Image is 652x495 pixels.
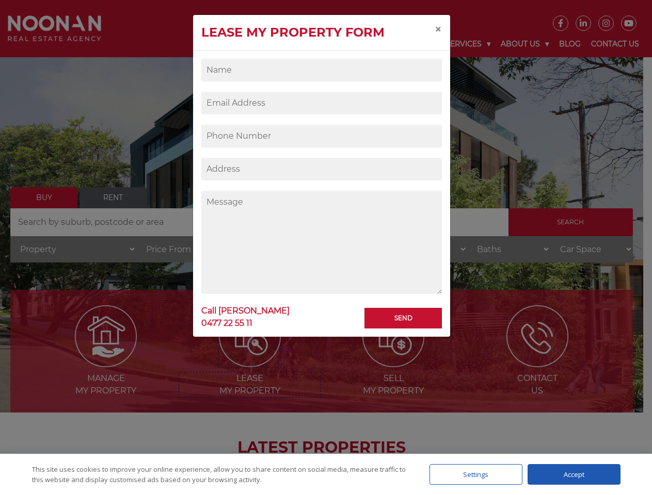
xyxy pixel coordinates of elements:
[201,302,290,333] a: Call [PERSON_NAME]0477 22 55 11
[430,464,522,485] div: Settings
[201,59,442,81] input: Name
[528,464,621,485] div: Accept
[201,125,442,147] input: Phone Number
[201,59,442,324] form: Contact form
[435,22,442,37] span: ×
[201,92,442,114] input: Email Address
[201,23,385,42] h4: Lease my property form
[32,464,409,485] div: This site uses cookies to improve your online experience, allow you to share content on social me...
[426,15,450,44] button: Close
[201,158,442,180] input: Address
[364,308,442,328] input: Send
